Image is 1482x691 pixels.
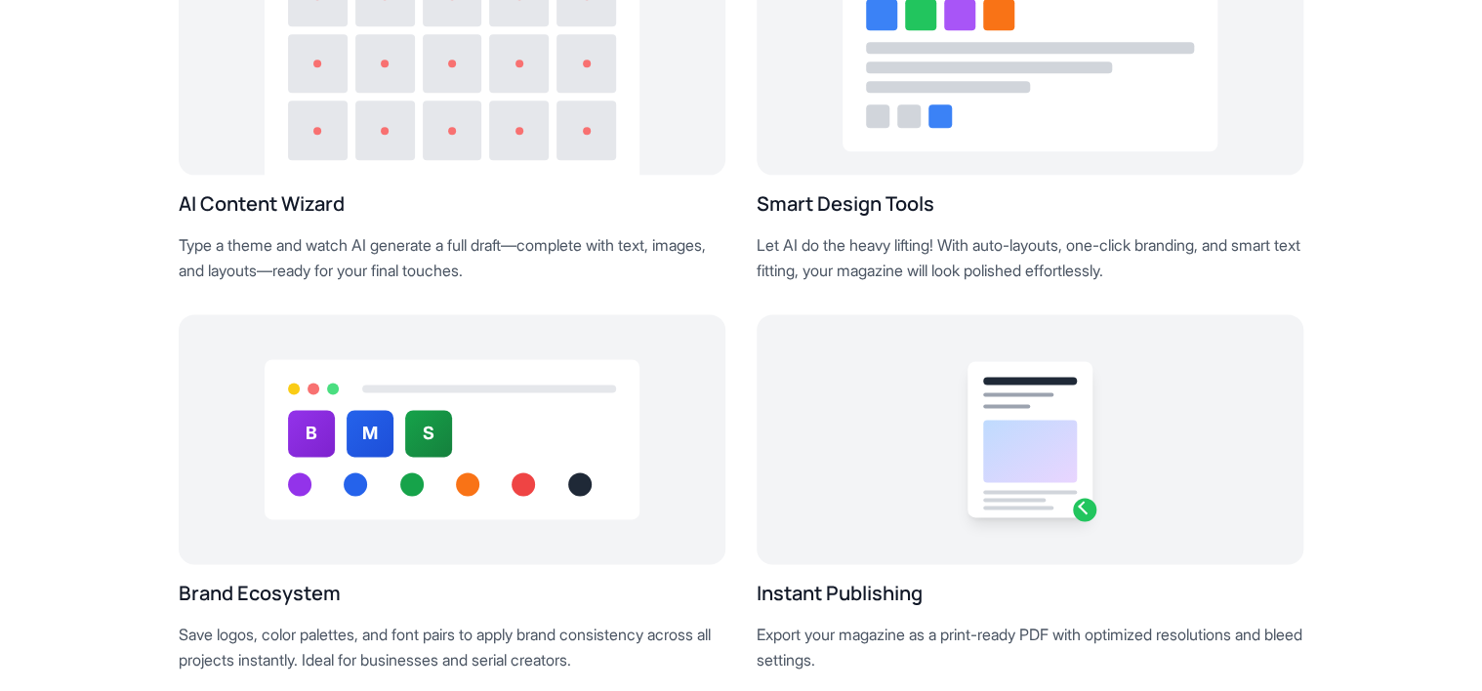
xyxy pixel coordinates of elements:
[757,623,1303,672] p: Export your magazine as a print-ready PDF with optimized resolutions and bleed settings.
[179,623,725,672] p: Save logos, color palettes, and font pairs to apply brand consistency across all projects instant...
[179,233,725,283] p: Type a theme and watch AI generate a full draft—complete with text, images, and layouts—ready for...
[757,190,1303,218] h3: Smart Design Tools
[306,420,317,447] span: B
[179,580,725,607] h3: Brand Ecosystem
[757,233,1303,283] p: Let AI do the heavy lifting! With auto-layouts, one-click branding, and smart text fitting, your ...
[757,580,1303,607] h3: Instant Publishing
[362,420,378,447] span: M
[423,420,434,447] span: S
[179,190,725,218] h3: AI Content Wizard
